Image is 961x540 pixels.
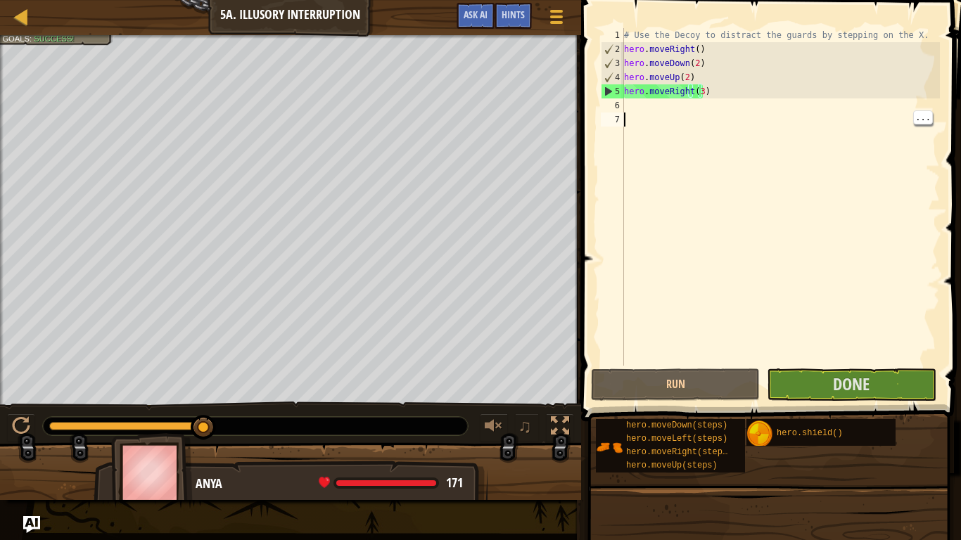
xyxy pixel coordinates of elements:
[23,516,40,533] button: Ask AI
[602,70,624,84] div: 4
[602,84,624,98] div: 5
[7,413,35,442] button: Ctrl + P: Play
[539,3,574,36] button: Show game menu
[446,474,463,491] span: 171
[626,420,727,430] span: hero.moveDown(steps)
[502,8,525,21] span: Hints
[746,420,773,447] img: portrait.png
[626,447,732,457] span: hero.moveRight(steps)
[626,434,727,444] span: hero.moveLeft(steps)
[601,28,624,42] div: 1
[515,413,539,442] button: ♫
[591,368,760,401] button: Run
[319,477,463,489] div: health: 171 / 171
[777,428,843,438] span: hero.shield()
[480,413,508,442] button: Adjust volume
[626,461,718,470] span: hero.moveUp(steps)
[457,3,495,29] button: Ask AI
[602,42,624,56] div: 2
[833,373,870,395] span: Done
[196,475,473,493] div: Anya
[546,413,574,442] button: Toggle fullscreen
[914,111,932,124] span: ...
[602,56,624,70] div: 3
[464,8,488,21] span: Ask AI
[767,368,936,401] button: Done
[518,416,532,437] span: ♫
[111,433,193,511] img: thang_avatar_frame.png
[601,112,624,127] div: 7
[596,434,623,461] img: portrait.png
[601,98,624,112] div: 6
